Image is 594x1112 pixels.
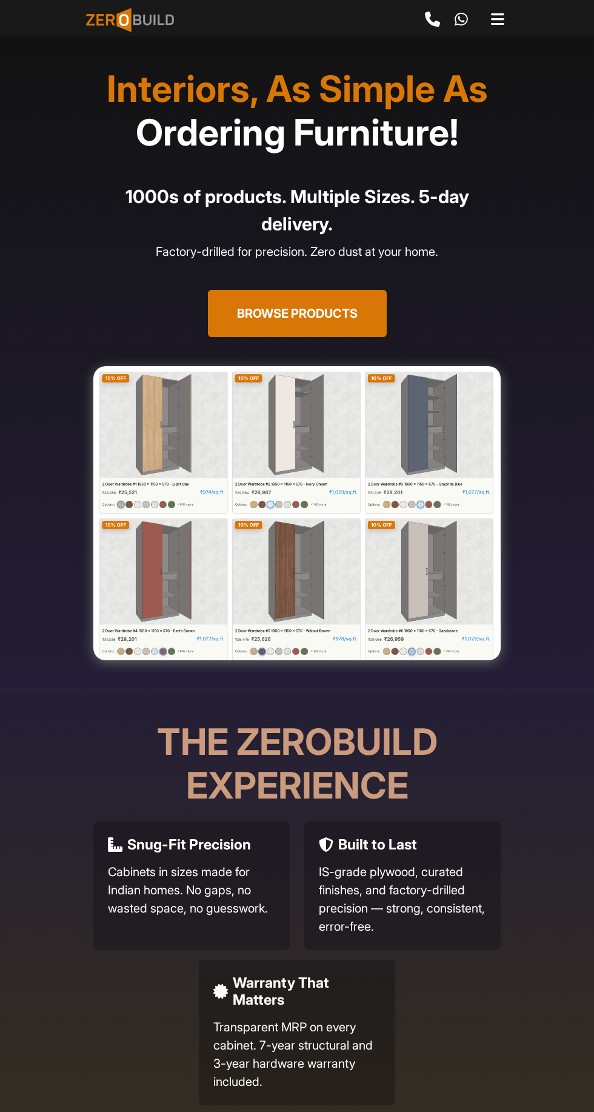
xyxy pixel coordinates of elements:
[338,836,417,853] h5: Built to Last
[127,836,251,853] h5: Snug-Fit Precision
[233,974,381,1008] h5: Warranty That Matters
[93,67,501,154] h1: Interiors, As Simple As
[213,1018,381,1091] p: Transparent MRP on every cabinet. 7-year structural and 3-year hardware warranty included.
[86,8,174,32] img: ZeroBuild logo
[157,720,438,807] span: The ZeroBuild Experience
[136,110,459,154] span: Ordering Furniture!
[108,863,275,917] p: Cabinets in sizes made for Indian homes. No gaps, no wasted space, no guesswork.
[208,290,387,337] button: Browse Products
[319,863,486,936] p: IS-grade plywood, curated finishes, and factory-drilled precision — strong, consistent, error-free.
[93,243,501,261] p: Factory-drilled for precision. Zero dust at your home.
[93,366,501,660] img: Hero
[93,183,501,238] h4: 1000s of products. Multiple Sizes. 5-day delivery.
